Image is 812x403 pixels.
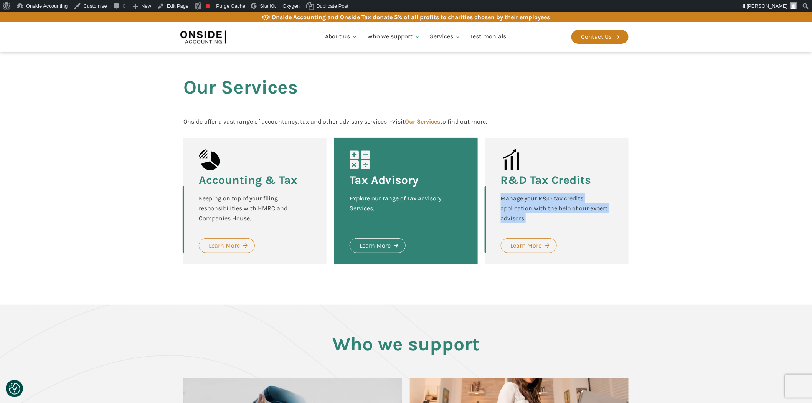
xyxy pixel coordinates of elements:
h2: Who we support [183,334,629,355]
a: Contact Us [571,30,629,44]
div: Focus keyphrase not set [206,4,210,8]
span: [PERSON_NAME] [747,3,788,9]
div: Keeping on top of your filing responsibilities with HMRC and Companies House. [199,193,311,223]
a: Who we support [363,24,425,50]
h3: Accounting & Tax [199,174,297,186]
a: About us [320,24,363,50]
a: Learn More [199,238,255,253]
img: Onside Accounting [180,28,226,46]
span: Site Kit [260,3,276,9]
div: Onside Accounting and Onside Tax donate 5% of all profits to charities chosen by their employees [272,12,550,22]
div: Onside offer a vast range of accountancy, tax and other advisory services - [183,117,392,127]
div: Visit to find out more. [392,118,487,125]
div: Contact Us [581,32,612,42]
div: Learn More [209,241,240,251]
a: Learn More [350,238,406,253]
a: Learn More [501,238,557,253]
div: Explore our range of Tax Advisory Services. [350,193,462,223]
h3: R&D Tax Credits [501,174,591,186]
div: Learn More [511,241,542,251]
img: Revisit consent button [9,383,20,395]
div: Manage your R&D tax credits application with the help of our expert advisors. [501,193,613,223]
button: Consent Preferences [9,383,20,395]
div: Learn More [360,241,391,251]
a: Testimonials [466,24,511,50]
h3: Tax Advisory [350,174,418,186]
h2: Our Services [183,77,298,117]
a: Services [425,24,466,50]
a: Our Services [405,118,440,125]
